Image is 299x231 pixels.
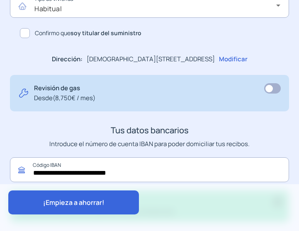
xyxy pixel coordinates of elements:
[35,29,141,38] span: Confirmo que
[87,54,215,64] p: [DEMOGRAPHIC_DATA][STREET_ADDRESS]
[8,190,139,214] button: ¡Empieza a ahorrar!
[219,54,248,64] p: Modificar
[34,83,95,103] p: Revisión de gas
[10,139,289,149] p: Introduce el número de cuenta IBAN para poder domiciliar tus recibos.
[52,54,83,64] p: Dirección:
[34,4,62,13] span: Habitual
[18,83,29,103] img: tool.svg
[70,29,141,37] b: soy titular del suministro
[10,124,289,137] h3: Tus datos bancarios
[43,198,105,207] span: ¡Empieza a ahorrar!
[34,93,95,103] span: Desde (8,750€ / mes)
